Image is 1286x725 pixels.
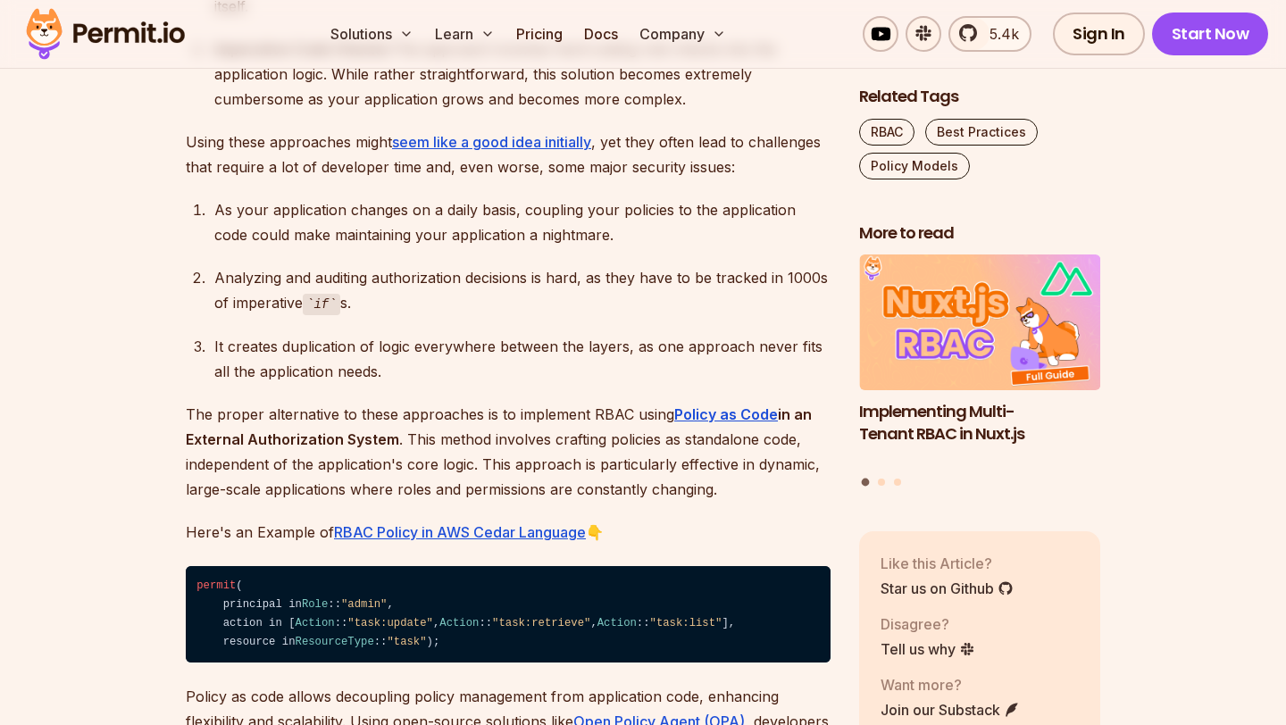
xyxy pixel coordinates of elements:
p: Using these approaches might , yet they often lead to challenges that require a lot of developer ... [186,129,831,179]
span: Role [302,598,328,611]
p: Here's an Example of 👇 [186,520,831,545]
a: Join our Substack [881,699,1020,721]
span: "task" [387,636,426,648]
a: seem like a good idea initially [392,133,591,151]
button: Learn [428,16,502,52]
button: Solutions [323,16,421,52]
h3: Implementing Multi-Tenant RBAC in Nuxt.js [859,401,1100,446]
a: Policy as Code [674,405,778,423]
div: This approach involves hard-coding role checks into the application logic. While rather straightf... [214,37,831,112]
p: Disagree? [881,613,975,635]
span: ResourceType [296,636,374,648]
a: Star us on Github [881,578,1014,599]
span: permit [196,579,236,592]
div: It creates duplication of logic everywhere between the layers, as one approach never fits all the... [214,334,831,384]
div: Posts [859,255,1100,489]
h2: More to read [859,222,1100,245]
img: Permit logo [18,4,193,64]
code: ( principal in :: , action in [ :: , :: , :: ], resource in :: ); [186,566,831,663]
a: Start Now [1152,12,1269,55]
button: Go to slide 1 [862,479,870,487]
h2: Related Tags [859,86,1100,108]
button: Go to slide 2 [878,479,885,486]
span: Action [597,617,637,629]
span: Action [296,617,335,629]
code: if [303,294,340,315]
a: Implementing Multi-Tenant RBAC in Nuxt.jsImplementing Multi-Tenant RBAC in Nuxt.js [859,255,1100,468]
a: Policy Models [859,153,970,179]
span: Action [439,617,479,629]
span: 5.4k [979,23,1019,45]
button: Go to slide 3 [894,479,901,486]
span: "admin" [341,598,387,611]
span: "task:retrieve" [492,617,590,629]
strong: in an External Authorization System [186,405,812,448]
a: Docs [577,16,625,52]
a: Sign In [1053,12,1145,55]
li: 1 of 3 [859,255,1100,468]
p: Want more? [881,674,1020,696]
a: RBAC Policy in AWS Cedar Language [334,523,586,541]
div: As your application changes on a daily basis, coupling your policies to the application code coul... [214,197,831,247]
button: Company [632,16,733,52]
span: "task:list" [650,617,722,629]
span: "task:update" [347,617,433,629]
a: RBAC [859,119,914,146]
p: The proper alternative to these approaches is to implement RBAC using . This method involves craf... [186,402,831,502]
img: Implementing Multi-Tenant RBAC in Nuxt.js [859,255,1100,391]
a: Pricing [509,16,570,52]
a: Best Practices [925,119,1038,146]
div: Analyzing and auditing authorization decisions is hard, as they have to be tracked in 1000s of im... [214,265,831,316]
p: Like this Article? [881,553,1014,574]
a: 5.4k [948,16,1031,52]
a: Tell us why [881,638,975,660]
